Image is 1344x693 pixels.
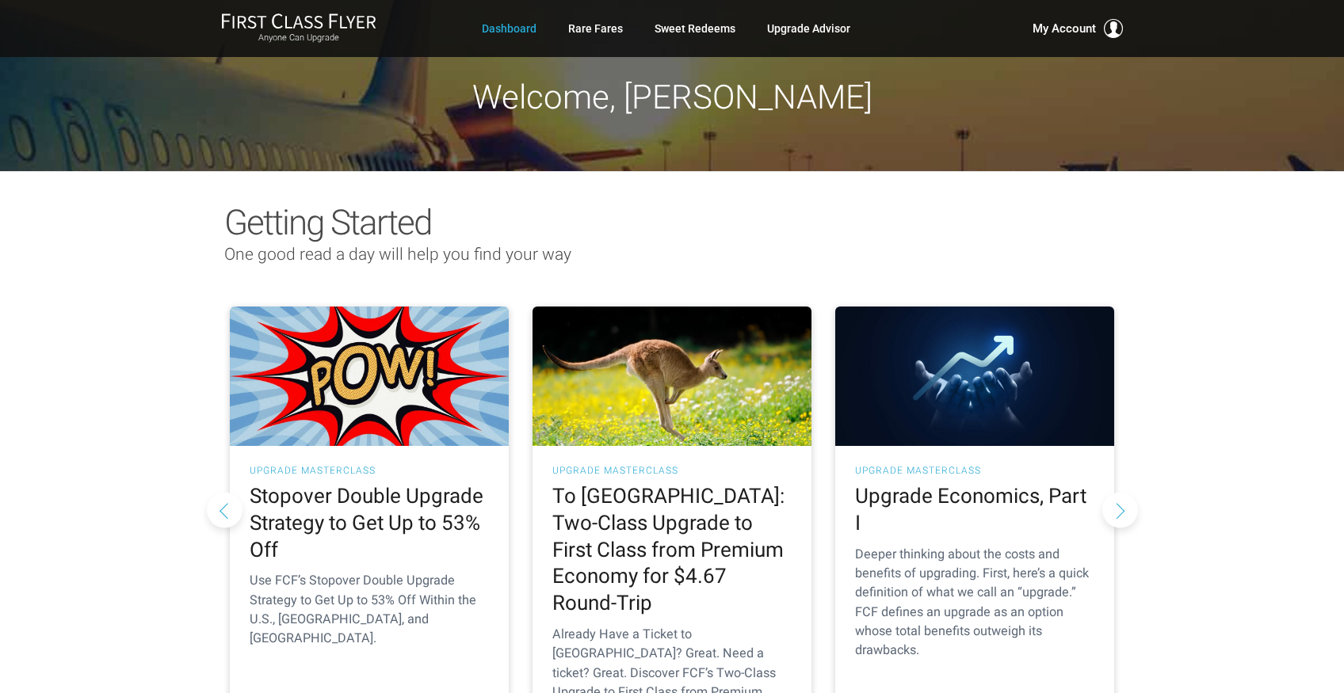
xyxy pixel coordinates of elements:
a: Dashboard [482,14,536,43]
p: Deeper thinking about the costs and benefits of upgrading. First, here’s a quick definition of wh... [855,545,1094,661]
h3: UPGRADE MASTERCLASS [552,466,792,475]
h2: Upgrade Economics, Part I [855,483,1094,537]
button: My Account [1033,19,1123,38]
span: My Account [1033,19,1096,38]
span: Welcome, [PERSON_NAME] [472,78,872,116]
h2: Stopover Double Upgrade Strategy to Get Up to 53% Off [250,483,489,563]
button: Next slide [1102,492,1138,527]
h3: UPGRADE MASTERCLASS [855,466,1094,475]
h3: UPGRADE MASTERCLASS [250,466,489,475]
p: Use FCF’s Stopover Double Upgrade Strategy to Get Up to 53% Off Within the U.S., [GEOGRAPHIC_DATA... [250,571,489,648]
span: One good read a day will help you find your way [224,245,571,264]
small: Anyone Can Upgrade [221,32,376,44]
a: Rare Fares [568,14,623,43]
h2: To [GEOGRAPHIC_DATA]: Two-Class Upgrade to First Class from Premium Economy for $4.67 Round-Trip [552,483,792,617]
a: Upgrade Advisor [767,14,850,43]
img: First Class Flyer [221,13,376,29]
a: Sweet Redeems [655,14,735,43]
button: Previous slide [207,492,242,527]
a: First Class FlyerAnyone Can Upgrade [221,13,376,44]
span: Getting Started [224,202,431,243]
